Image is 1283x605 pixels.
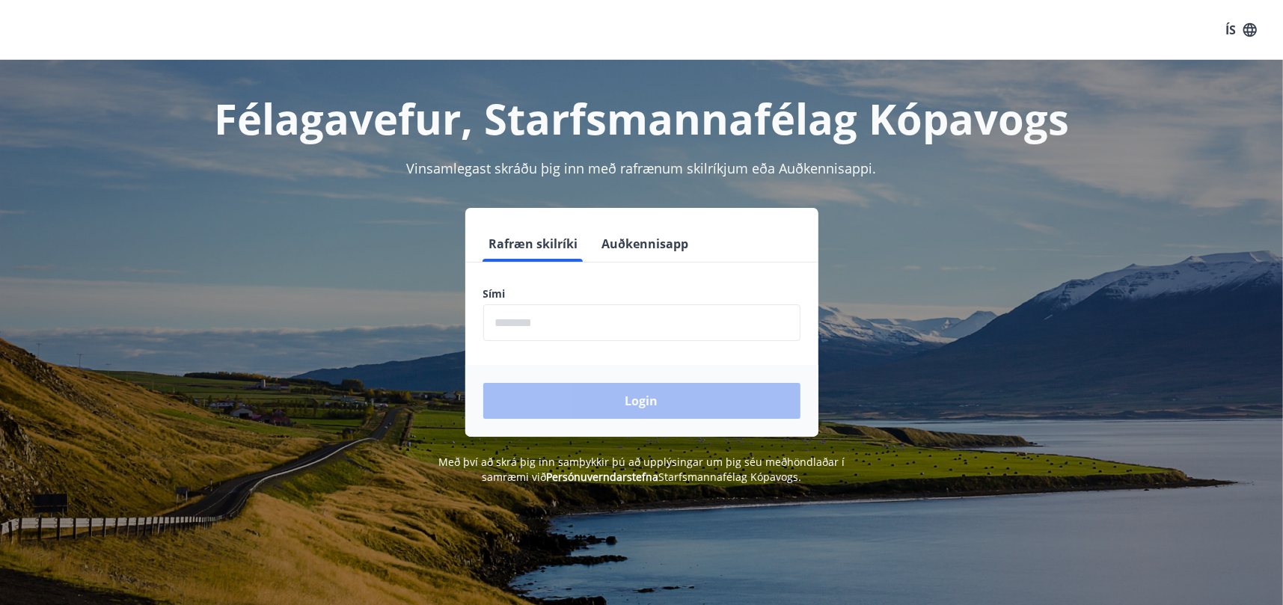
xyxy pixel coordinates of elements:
a: Persónuverndarstefna [546,470,658,484]
button: Rafræn skilríki [483,226,584,262]
span: Með því að skrá þig inn samþykkir þú að upplýsingar um þig séu meðhöndlaðar í samræmi við Starfsm... [438,455,845,484]
h1: Félagavefur, Starfsmannafélag Kópavogs [121,90,1163,147]
button: ÍS [1217,16,1265,43]
button: Auðkennisapp [596,226,695,262]
span: Vinsamlegast skráðu þig inn með rafrænum skilríkjum eða Auðkennisappi. [407,159,877,177]
label: Sími [483,286,800,301]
